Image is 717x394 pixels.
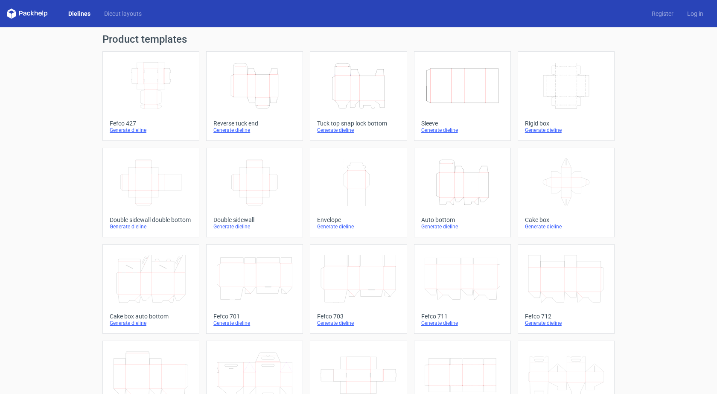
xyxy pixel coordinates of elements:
div: Cake box [525,216,607,223]
a: Cake box auto bottomGenerate dieline [102,244,199,334]
div: Sleeve [421,120,504,127]
div: Generate dieline [213,127,296,134]
a: Fefco 703Generate dieline [310,244,407,334]
div: Fefco 712 [525,313,607,320]
div: Generate dieline [317,127,399,134]
a: Fefco 701Generate dieline [206,244,303,334]
div: Auto bottom [421,216,504,223]
a: Log in [680,9,710,18]
a: Fefco 711Generate dieline [414,244,511,334]
div: Tuck top snap lock bottom [317,120,399,127]
div: Generate dieline [213,223,296,230]
div: Fefco 711 [421,313,504,320]
a: Double sidewallGenerate dieline [206,148,303,237]
a: Auto bottomGenerate dieline [414,148,511,237]
div: Fefco 703 [317,313,399,320]
a: Tuck top snap lock bottomGenerate dieline [310,51,407,141]
h1: Product templates [102,34,615,44]
div: Generate dieline [525,223,607,230]
a: Reverse tuck endGenerate dieline [206,51,303,141]
div: Generate dieline [421,320,504,327]
div: Generate dieline [317,320,399,327]
a: Rigid boxGenerate dieline [518,51,615,141]
a: Dielines [61,9,97,18]
div: Generate dieline [317,223,399,230]
div: Generate dieline [110,127,192,134]
div: Generate dieline [213,320,296,327]
div: Generate dieline [110,320,192,327]
div: Generate dieline [421,223,504,230]
div: Generate dieline [110,223,192,230]
div: Envelope [317,216,399,223]
div: Cake box auto bottom [110,313,192,320]
a: Fefco 427Generate dieline [102,51,199,141]
a: Double sidewall double bottomGenerate dieline [102,148,199,237]
div: Double sidewall double bottom [110,216,192,223]
a: Cake boxGenerate dieline [518,148,615,237]
div: Generate dieline [421,127,504,134]
div: Reverse tuck end [213,120,296,127]
a: Fefco 712Generate dieline [518,244,615,334]
a: SleeveGenerate dieline [414,51,511,141]
div: Double sidewall [213,216,296,223]
div: Fefco 427 [110,120,192,127]
div: Generate dieline [525,320,607,327]
div: Generate dieline [525,127,607,134]
a: Diecut layouts [97,9,149,18]
a: Register [645,9,680,18]
a: EnvelopeGenerate dieline [310,148,407,237]
div: Fefco 701 [213,313,296,320]
div: Rigid box [525,120,607,127]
